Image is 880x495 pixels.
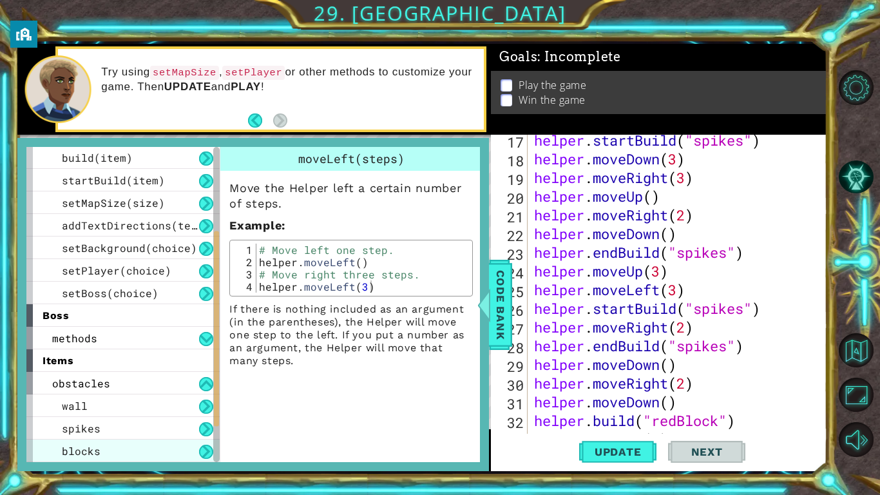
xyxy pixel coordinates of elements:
strong: : [229,218,285,232]
div: 26 [493,301,528,320]
span: Next [678,445,736,458]
div: 27 [493,320,528,338]
button: privacy banner [10,21,37,48]
div: 28 [493,338,528,357]
div: boss [26,304,220,327]
div: 29 [493,357,528,376]
div: 20 [493,189,528,208]
span: boss [43,309,69,322]
span: : Incomplete [537,49,620,64]
span: methods [52,331,97,345]
div: 34 [493,451,528,469]
div: 17 [493,133,528,151]
span: wall [62,399,88,412]
div: 25 [493,282,528,301]
span: obstacles [52,376,110,390]
button: Mute [839,422,874,457]
span: setMapSize(size) [62,196,165,209]
button: Back to Map [839,333,874,368]
p: Try using , or other methods to customize your game. Then and ! [101,65,474,94]
button: Maximize Browser [839,378,874,412]
code: setMapSize [150,66,219,80]
span: Goals [499,49,621,65]
p: Move the Helper left a certain number of steps. [229,180,473,211]
div: 2 [233,256,256,268]
span: Example [229,218,282,232]
span: setBackground(choice) [62,241,197,255]
strong: PLAY [231,81,261,93]
div: 31 [493,394,528,413]
div: moveLeft(steps) [220,147,482,171]
span: Code Bank [490,265,511,344]
div: 1 [233,244,256,256]
div: 18 [493,151,528,170]
div: 21 [493,208,528,226]
span: blocks [62,444,100,458]
a: Back to Map [841,328,880,373]
div: 22 [493,226,528,245]
button: Back [248,113,273,128]
span: addTextDirections(text) [62,218,210,232]
div: 3 [233,268,256,280]
button: Level Options [839,70,874,105]
div: 19 [493,170,528,189]
span: startBuild(item) [62,173,165,187]
p: If there is nothing included as an argument (in the parentheses), the Helper will move one step t... [229,303,473,367]
button: Next [273,113,287,128]
strong: UPDATE [164,81,211,93]
span: Update [582,445,655,458]
span: items [43,354,73,367]
button: AI Hint [839,160,874,195]
p: Win the game [519,93,586,107]
div: 24 [493,264,528,282]
code: setPlayer [222,66,285,80]
span: moveLeft(steps) [298,151,405,166]
div: 23 [493,245,528,264]
p: Play the game [519,78,586,92]
button: Next [668,435,745,469]
div: items [26,349,220,372]
div: 32 [493,413,528,432]
div: 33 [493,432,528,451]
div: 4 [233,280,256,293]
span: build(item) [62,151,133,164]
span: setPlayer(choice) [62,264,171,277]
span: setBoss(choice) [62,286,158,300]
span: spikes [62,422,100,435]
button: Update [579,435,656,469]
div: 30 [493,376,528,394]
